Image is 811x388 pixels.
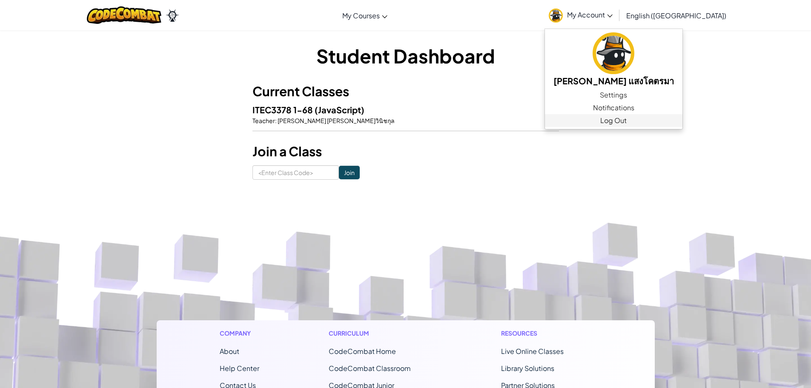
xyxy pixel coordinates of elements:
input: <Enter Class Code> [252,165,339,180]
span: ITEC3378 1-68 [252,104,315,115]
h1: Company [220,329,259,338]
span: My Courses [342,11,380,20]
a: About [220,347,239,356]
span: : [275,117,277,124]
span: (JavaScript) [315,104,364,115]
span: [PERSON_NAME] [PERSON_NAME]วินิชกุล [277,117,395,124]
span: CodeCombat Home [329,347,396,356]
a: Live Online Classes [501,347,564,356]
img: avatar [593,32,634,74]
h1: Student Dashboard [252,43,559,69]
img: Ozaria [166,9,179,22]
span: Notifications [593,103,634,113]
span: Teacher [252,117,275,124]
a: English ([GEOGRAPHIC_DATA]) [622,4,731,27]
input: Join [339,166,360,179]
a: Settings [545,89,682,101]
a: Help Center [220,364,259,373]
img: CodeCombat logo [87,6,161,24]
h3: Join a Class [252,142,559,161]
h1: Curriculum [329,329,432,338]
span: My Account [567,10,613,19]
a: My Account [544,2,617,29]
a: My Courses [338,4,392,27]
h1: Resources [501,329,592,338]
a: Notifications [545,101,682,114]
h5: [PERSON_NAME] แสงโคตรมา [553,74,674,87]
img: avatar [549,9,563,23]
a: [PERSON_NAME] แสงโคตรมา [545,31,682,89]
a: Log Out [545,114,682,127]
a: CodeCombat Classroom [329,364,411,373]
span: English ([GEOGRAPHIC_DATA]) [626,11,726,20]
a: Library Solutions [501,364,554,373]
h3: Current Classes [252,82,559,101]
